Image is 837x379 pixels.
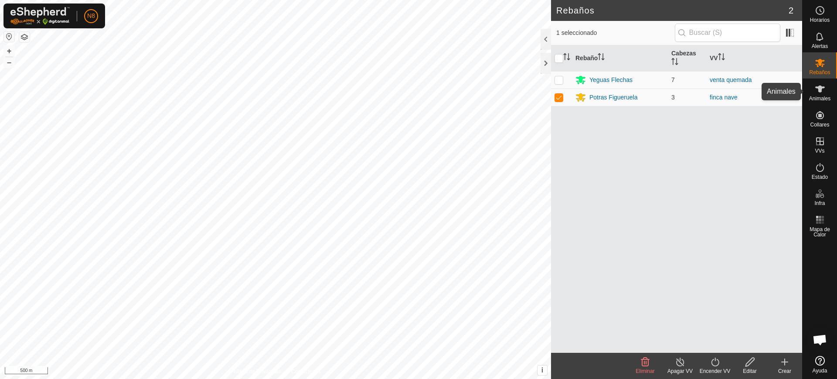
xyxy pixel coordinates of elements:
[803,352,837,377] a: Ayuda
[710,76,752,83] a: venta quemada
[541,366,543,374] span: i
[663,367,697,375] div: Apagar VV
[87,11,95,20] span: N8
[814,201,825,206] span: Infra
[231,368,281,376] a: Política de Privacidad
[732,367,767,375] div: Editar
[710,94,738,101] a: finca nave
[572,45,668,72] th: Rebaño
[668,45,706,72] th: Cabezas
[556,28,675,38] span: 1 seleccionado
[538,365,547,375] button: i
[706,45,802,72] th: VV
[671,59,678,66] p-sorticon: Activar para ordenar
[636,368,654,374] span: Eliminar
[589,75,633,85] div: Yeguas Flechas
[4,46,14,56] button: +
[4,57,14,68] button: –
[19,32,30,42] button: Capas del Mapa
[809,70,830,75] span: Rebaños
[812,44,828,49] span: Alertas
[810,17,830,23] span: Horarios
[671,76,675,83] span: 7
[812,174,828,180] span: Estado
[10,7,70,25] img: Logo Gallagher
[556,5,789,16] h2: Rebaños
[4,31,14,42] button: Restablecer Mapa
[789,4,793,17] span: 2
[813,368,827,373] span: Ayuda
[589,93,638,102] div: Potras Figueruela
[697,367,732,375] div: Encender VV
[598,55,605,61] p-sorticon: Activar para ordenar
[815,148,824,154] span: VVs
[805,227,835,237] span: Mapa de Calor
[291,368,320,376] a: Contáctenos
[718,55,725,61] p-sorticon: Activar para ordenar
[810,122,829,127] span: Collares
[563,55,570,61] p-sorticon: Activar para ordenar
[671,94,675,101] span: 3
[807,327,833,353] div: Chat abierto
[809,96,830,101] span: Animales
[675,24,780,42] input: Buscar (S)
[767,367,802,375] div: Crear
